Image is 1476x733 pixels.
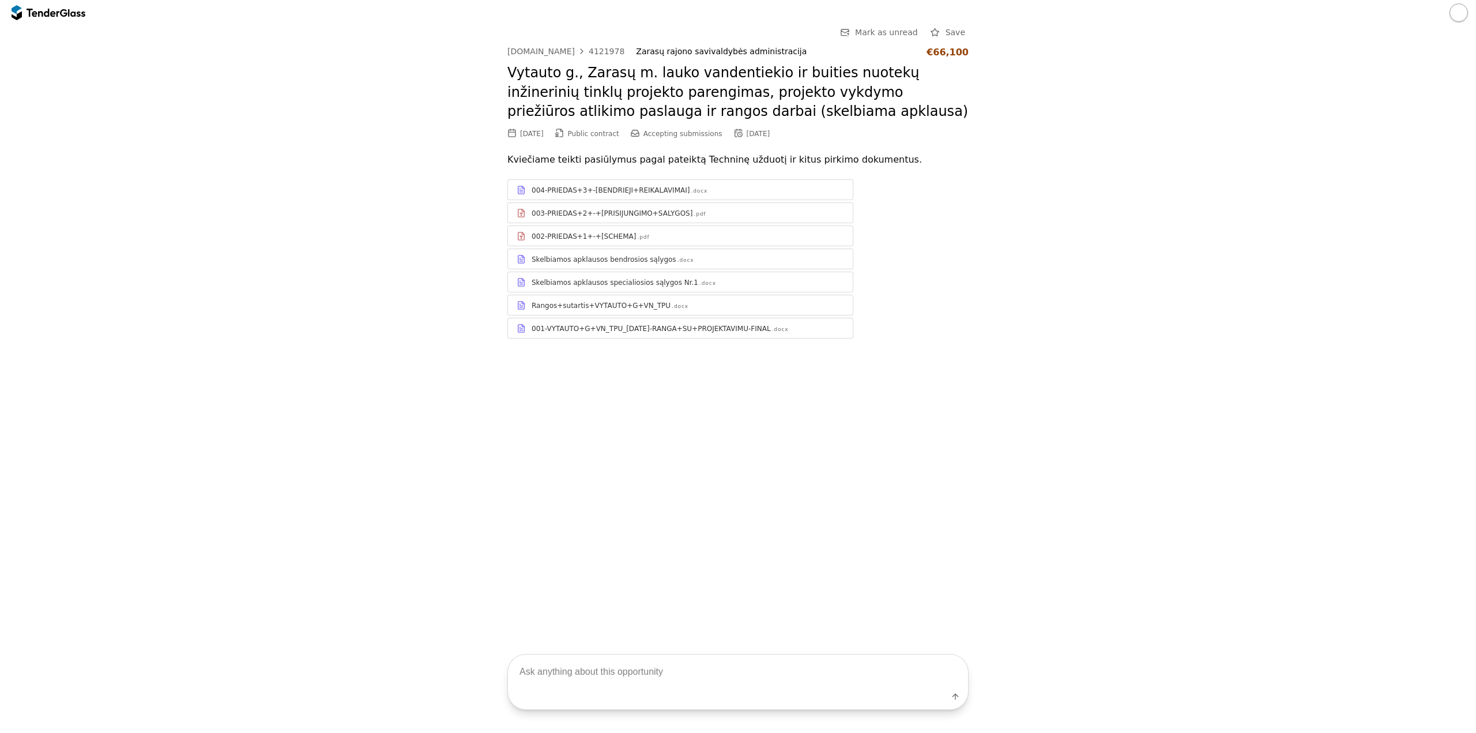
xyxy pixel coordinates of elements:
[507,63,969,122] h2: Vytauto g., Zarasų m. lauko vandentiekio ir buities nuotekų inžinerinių tinklų projekto parengima...
[636,47,915,57] div: Zarasų rajono savivaldybės administracija
[691,187,707,195] div: .docx
[855,28,918,37] span: Mark as unread
[532,324,771,333] div: 001-VYTAUTO+G+VN_TPU_[DATE]-RANGA+SU+PROJEKTAVIMU-FINAL
[699,280,716,287] div: .docx
[643,130,722,138] span: Accepting submissions
[532,209,692,218] div: 003-PRIEDAS+2+-+[PRISIJUNGIMO+SALYGOS]
[507,47,624,56] a: [DOMAIN_NAME]4121978
[507,47,575,55] div: [DOMAIN_NAME]
[507,179,853,200] a: 004-PRIEDAS+3+-[BENDRIEJI+REIKALAVIMAI].docx
[507,272,853,292] a: Skelbiamos apklausos specialiosios sąlygos Nr.1.docx
[589,47,624,55] div: 4121978
[927,47,969,58] div: €66,100
[772,326,789,333] div: .docx
[507,202,853,223] a: 003-PRIEDAS+2+-+[PRISIJUNGIMO+SALYGOS].pdf
[507,152,969,168] p: Kviečiame teikti pasiūlymus pagal pateiktą Techninę užduotį ir kitus pirkimo dokumentus.
[532,186,690,195] div: 004-PRIEDAS+3+-[BENDRIEJI+REIKALAVIMAI]
[837,25,921,40] button: Mark as unread
[568,130,619,138] span: Public contract
[507,295,853,315] a: Rangos+sutartis+VYTAUTO+G+VN_TPU.docx
[532,232,636,241] div: 002-PRIEDAS+1+-+[SCHEMA]
[507,249,853,269] a: Skelbiamos apklausos bendrosios sąlygos.docx
[946,28,965,37] span: Save
[927,25,969,40] button: Save
[507,318,853,339] a: 001-VYTAUTO+G+VN_TPU_[DATE]-RANGA+SU+PROJEKTAVIMU-FINAL.docx
[747,130,770,138] div: [DATE]
[532,301,671,310] div: Rangos+sutartis+VYTAUTO+G+VN_TPU
[507,225,853,246] a: 002-PRIEDAS+1+-+[SCHEMA].pdf
[637,234,649,241] div: .pdf
[694,210,706,218] div: .pdf
[672,303,688,310] div: .docx
[532,255,676,264] div: Skelbiamos apklausos bendrosios sąlygos
[520,130,544,138] div: [DATE]
[677,257,694,264] div: .docx
[532,278,698,287] div: Skelbiamos apklausos specialiosios sąlygos Nr.1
